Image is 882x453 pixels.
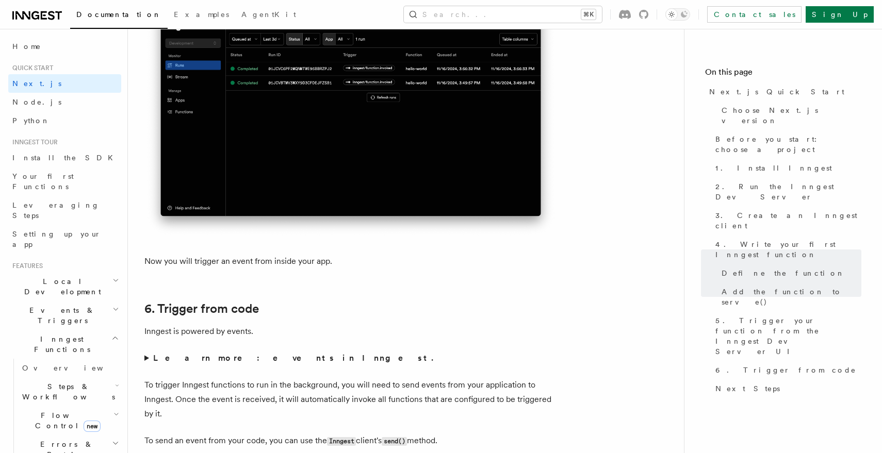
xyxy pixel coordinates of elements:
kbd: ⌘K [581,9,596,20]
span: Your first Functions [12,172,74,191]
a: AgentKit [235,3,302,28]
p: Inngest is powered by events. [144,324,557,339]
span: Python [12,116,50,125]
span: Events & Triggers [8,305,112,326]
a: Setting up your app [8,225,121,254]
a: Examples [168,3,235,28]
a: Home [8,37,121,56]
a: Add the function to serve() [717,282,861,311]
a: 5. Trigger your function from the Inngest Dev Server UI [711,311,861,361]
span: Flow Control [18,410,113,431]
button: Events & Triggers [8,301,121,330]
code: Inngest [327,437,356,446]
span: Overview [22,364,128,372]
span: Before you start: choose a project [715,134,861,155]
span: Leveraging Steps [12,201,100,220]
a: 2. Run the Inngest Dev Server [711,177,861,206]
button: Inngest Functions [8,330,121,359]
a: Documentation [70,3,168,29]
a: Python [8,111,121,130]
span: Inngest Functions [8,334,111,355]
a: Install the SDK [8,148,121,167]
a: Contact sales [707,6,802,23]
span: Next Steps [715,383,780,394]
span: Documentation [76,10,161,19]
code: send() [382,437,407,446]
p: To send an event from your code, you can use the client's method. [144,433,557,448]
a: Overview [18,359,121,377]
span: Home [12,41,41,52]
a: Sign Up [806,6,874,23]
a: Next.js Quick Start [705,82,861,101]
span: AgentKit [241,10,296,19]
a: Node.js [8,93,121,111]
span: Next.js [12,79,61,88]
span: 5. Trigger your function from the Inngest Dev Server UI [715,315,861,357]
a: Before you start: choose a project [711,130,861,159]
summary: Learn more: events in Inngest. [144,351,557,365]
button: Search...⌘K [404,6,602,23]
a: Leveraging Steps [8,196,121,225]
button: Toggle dark mode [665,8,690,21]
a: 1. Install Inngest [711,159,861,177]
span: Setting up your app [12,230,101,248]
a: Next Steps [711,379,861,398]
a: 4. Write your first Inngest function [711,235,861,264]
span: Inngest tour [8,138,58,146]
span: Quick start [8,64,53,72]
span: Node.js [12,98,61,106]
h4: On this page [705,66,861,82]
span: new [84,421,101,432]
a: Define the function [717,264,861,282]
span: Install the SDK [12,154,119,162]
span: Add the function to serve() [722,287,861,307]
a: 6. Trigger from code [711,361,861,379]
span: Steps & Workflows [18,381,115,402]
button: Steps & Workflows [18,377,121,406]
button: Flow Controlnew [18,406,121,435]
span: Local Development [8,276,112,297]
p: Now you will trigger an event from inside your app. [144,254,557,269]
span: 6. Trigger from code [715,365,856,375]
span: Examples [174,10,229,19]
a: 3. Create an Inngest client [711,206,861,235]
span: 3. Create an Inngest client [715,210,861,231]
span: Choose Next.js version [722,105,861,126]
span: 4. Write your first Inngest function [715,239,861,260]
a: Next.js [8,74,121,93]
a: 6. Trigger from code [144,301,259,316]
button: Local Development [8,272,121,301]
span: Define the function [722,268,845,278]
span: Features [8,262,43,270]
span: Next.js Quick Start [709,87,844,97]
a: Choose Next.js version [717,101,861,130]
strong: Learn more: events in Inngest. [153,353,435,363]
a: Your first Functions [8,167,121,196]
span: 1. Install Inngest [715,163,832,173]
span: 2. Run the Inngest Dev Server [715,181,861,202]
p: To trigger Inngest functions to run in the background, you will need to send events from your app... [144,378,557,421]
